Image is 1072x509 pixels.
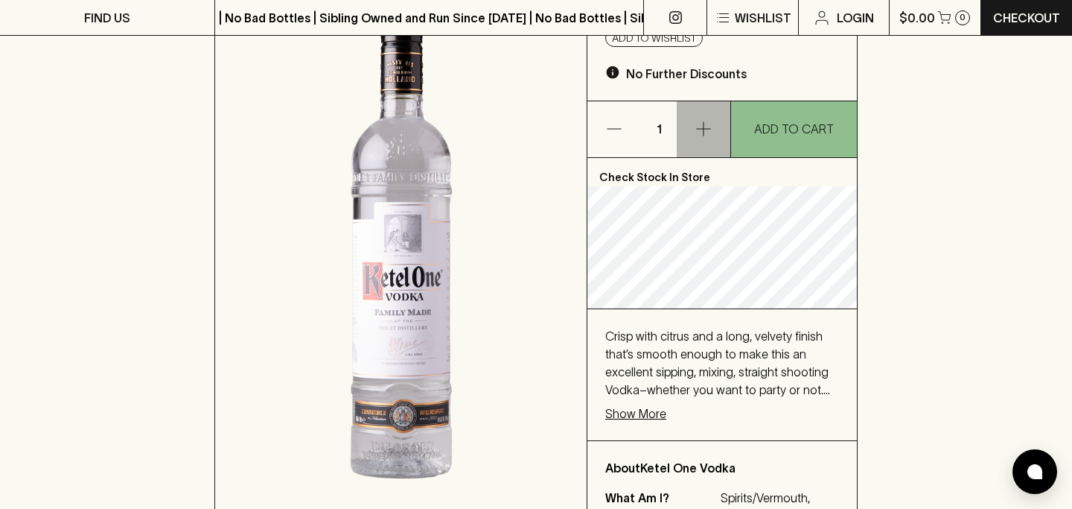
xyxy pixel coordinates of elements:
[605,29,703,47] button: Add to wishlist
[993,9,1060,27] p: Checkout
[587,158,857,186] p: Check Stock In Store
[960,13,966,22] p: 0
[735,9,791,27] p: Wishlist
[641,101,677,157] p: 1
[84,9,130,27] p: FIND US
[605,405,666,423] p: Show More
[626,65,747,83] p: No Further Discounts
[731,101,857,157] button: ADD TO CART
[605,327,839,399] p: Crisp with citrus and a long, velvety finish that’s smooth enough to make this an excellent sippi...
[1027,464,1042,479] img: bubble-icon
[899,9,935,27] p: $0.00
[754,120,834,138] p: ADD TO CART
[605,459,839,477] p: About Ketel One Vodka
[837,9,874,27] p: Login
